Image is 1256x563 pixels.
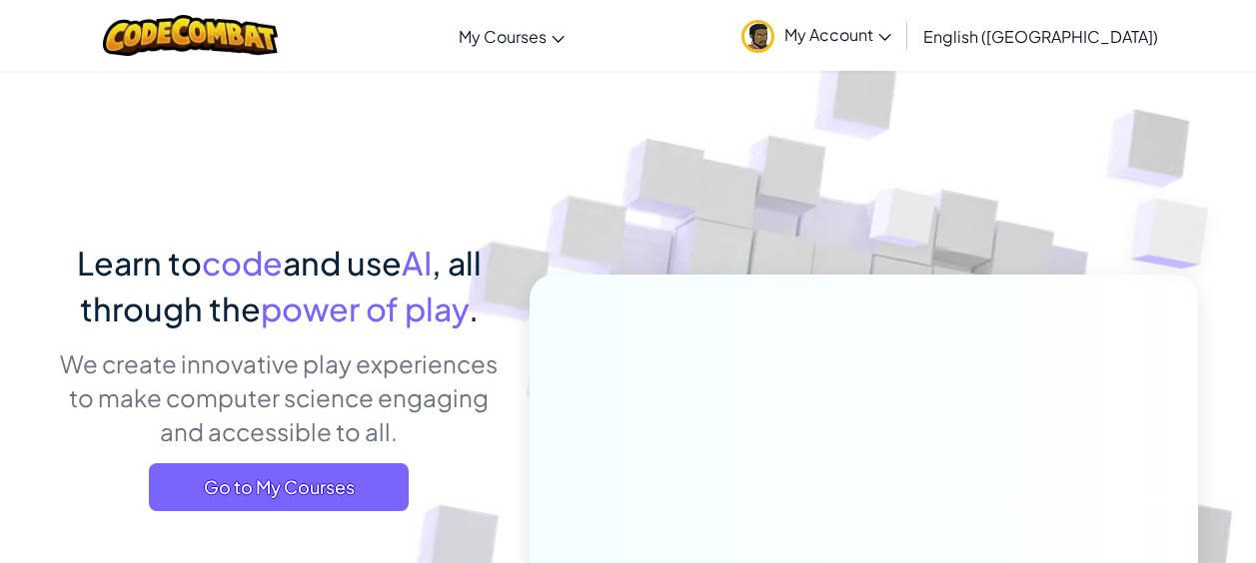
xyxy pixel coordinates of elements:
img: Overlap cubes [831,149,975,297]
span: My Courses [459,26,547,47]
p: We create innovative play experiences to make computer science engaging and accessible to all. [59,346,500,448]
span: power of play [261,288,469,328]
img: avatar [741,20,774,53]
a: My Courses [449,9,575,63]
span: . [469,288,479,328]
a: English ([GEOGRAPHIC_DATA]) [913,9,1168,63]
a: My Account [731,4,901,67]
img: CodeCombat logo [103,15,278,56]
span: Learn to [77,243,202,282]
span: English ([GEOGRAPHIC_DATA]) [923,26,1158,47]
span: and use [283,243,402,282]
a: Go to My Courses [149,463,409,511]
span: My Account [784,24,891,45]
span: AI [402,243,432,282]
span: code [202,243,283,282]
